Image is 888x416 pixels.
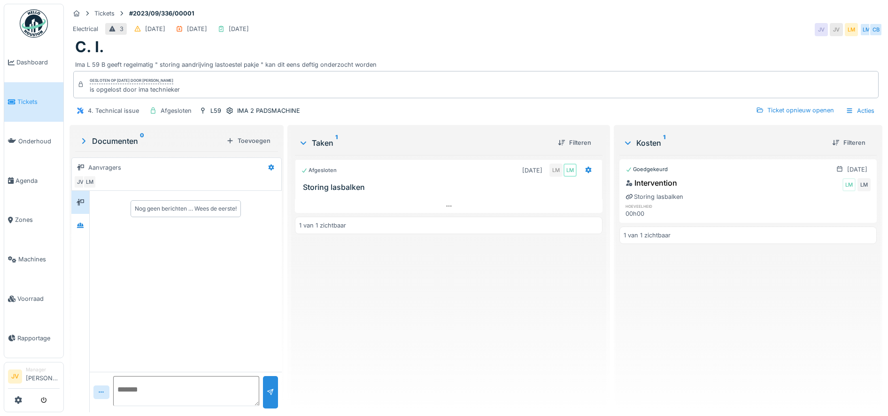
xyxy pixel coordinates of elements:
a: Machines [4,240,63,279]
div: Ticket opnieuw openen [752,104,838,117]
div: Ima L 59 B geeft regelmatig " storing aandrijving lastoestel pakje " kan dit eens deftig onderzoc... [75,56,877,69]
li: JV [8,369,22,384]
div: IMA 2 PADSMACHINE [237,106,300,115]
div: [DATE] [187,24,207,33]
div: LM [845,23,858,36]
div: 00h00 [625,209,705,218]
a: Agenda [4,161,63,200]
div: Taken [299,137,551,149]
h6: hoeveelheid [625,203,705,209]
div: 1 van 1 zichtbaar [624,231,671,240]
div: Gesloten op [DATE] door [PERSON_NAME] [90,78,173,84]
span: Voorraad [17,294,60,303]
sup: 1 [663,137,665,149]
strong: #2023/09/336/00001 [125,9,198,18]
div: JV [815,23,828,36]
span: Dashboard [16,58,60,67]
h3: Storing lasbalken [303,183,599,192]
span: Rapportage [17,334,60,343]
div: Manager [26,366,60,373]
div: Nog geen berichten … Wees de eerste! [135,204,237,213]
div: Afgesloten [301,166,337,174]
div: LM [83,175,96,188]
div: 1 van 1 zichtbaar [299,221,346,230]
div: Acties [842,104,879,118]
div: JV [74,175,87,188]
div: [DATE] [847,165,867,174]
div: Afgesloten [161,106,192,115]
div: Filteren [554,136,595,149]
div: Kosten [623,137,825,149]
a: Voorraad [4,279,63,319]
div: Toevoegen [223,134,274,147]
span: Machines [18,255,60,264]
div: JV [830,23,843,36]
div: Aanvragers [88,163,121,172]
a: Tickets [4,82,63,122]
div: 3 [120,24,124,33]
div: LM [549,164,563,177]
div: Goedgekeurd [625,165,668,173]
div: Storing lasbalken [625,192,683,201]
h1: C. I. [75,38,104,56]
div: [DATE] [522,166,542,175]
span: Onderhoud [18,137,60,146]
div: L59 [210,106,221,115]
a: Dashboard [4,43,63,82]
div: LM [860,23,873,36]
div: Electrical [73,24,98,33]
div: CB [869,23,882,36]
div: Intervention [625,177,677,188]
div: 4. Technical issue [88,106,139,115]
a: Zones [4,200,63,240]
span: Tickets [17,97,60,106]
div: LM [857,178,871,191]
div: Documenten [79,135,223,147]
div: Filteren [828,136,869,149]
div: is opgelost door ima technieker [90,85,180,94]
span: Zones [15,215,60,224]
sup: 0 [140,135,144,147]
div: LM [564,164,577,177]
div: [DATE] [145,24,165,33]
sup: 1 [335,137,338,149]
div: [DATE] [229,24,249,33]
li: [PERSON_NAME] [26,366,60,386]
img: Badge_color-CXgf-gQk.svg [20,9,48,38]
a: Rapportage [4,318,63,358]
div: LM [842,178,856,191]
a: JV Manager[PERSON_NAME] [8,366,60,389]
a: Onderhoud [4,122,63,161]
span: Agenda [15,176,60,185]
div: Tickets [94,9,115,18]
